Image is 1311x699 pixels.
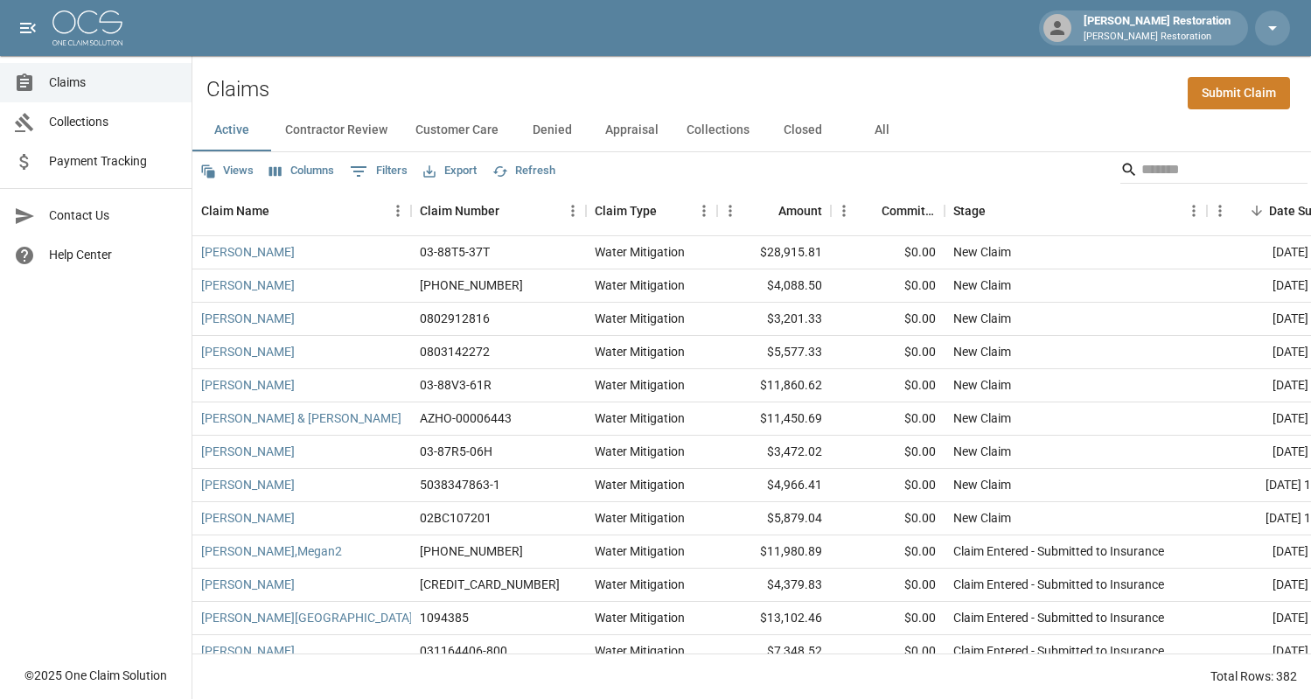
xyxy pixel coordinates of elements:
[201,276,295,294] a: [PERSON_NAME]
[717,535,831,569] div: $11,980.89
[419,157,481,185] button: Export
[595,310,685,327] div: Water Mitigation
[201,243,295,261] a: [PERSON_NAME]
[717,569,831,602] div: $4,379.83
[717,635,831,668] div: $7,348.52
[1181,198,1207,224] button: Menu
[831,502,945,535] div: $0.00
[953,576,1164,593] div: Claim Entered - Submitted to Insurance
[595,343,685,360] div: Water Mitigation
[411,186,586,235] div: Claim Number
[591,109,673,151] button: Appraisal
[717,236,831,269] div: $28,915.81
[953,343,1011,360] div: New Claim
[192,109,271,151] button: Active
[831,269,945,303] div: $0.00
[953,243,1011,261] div: New Claim
[1084,30,1231,45] p: [PERSON_NAME] Restoration
[1188,77,1290,109] a: Submit Claim
[953,542,1164,560] div: Claim Entered - Submitted to Insurance
[831,602,945,635] div: $0.00
[271,109,401,151] button: Contractor Review
[595,576,685,593] div: Water Mitigation
[1245,199,1269,223] button: Sort
[764,109,842,151] button: Closed
[595,443,685,460] div: Water Mitigation
[778,186,822,235] div: Amount
[595,376,685,394] div: Water Mitigation
[657,199,681,223] button: Sort
[420,243,490,261] div: 03-88T5-37T
[265,157,338,185] button: Select columns
[401,109,513,151] button: Customer Care
[49,113,178,131] span: Collections
[420,186,499,235] div: Claim Number
[420,642,507,660] div: 031164406-800
[595,276,685,294] div: Water Mitigation
[420,509,492,527] div: 02BC107201
[673,109,764,151] button: Collections
[953,186,986,235] div: Stage
[10,10,45,45] button: open drawer
[717,602,831,635] div: $13,102.46
[831,469,945,502] div: $0.00
[831,635,945,668] div: $0.00
[49,246,178,264] span: Help Center
[586,186,717,235] div: Claim Type
[201,409,401,427] a: [PERSON_NAME] & [PERSON_NAME]
[717,469,831,502] div: $4,966.41
[196,157,258,185] button: Views
[49,73,178,92] span: Claims
[595,409,685,427] div: Water Mitigation
[201,376,295,394] a: [PERSON_NAME]
[717,402,831,436] div: $11,450.69
[717,303,831,336] div: $3,201.33
[420,443,492,460] div: 03-87R5-06H
[717,436,831,469] div: $3,472.02
[595,186,657,235] div: Claim Type
[691,198,717,224] button: Menu
[595,243,685,261] div: Water Mitigation
[595,542,685,560] div: Water Mitigation
[513,109,591,151] button: Denied
[269,199,294,223] button: Sort
[953,609,1164,626] div: Claim Entered - Submitted to Insurance
[595,642,685,660] div: Water Mitigation
[953,276,1011,294] div: New Claim
[595,476,685,493] div: Water Mitigation
[201,642,295,660] a: [PERSON_NAME]
[49,206,178,225] span: Contact Us
[206,77,269,102] h2: Claims
[831,535,945,569] div: $0.00
[953,509,1011,527] div: New Claim
[420,343,490,360] div: 0803142272
[49,152,178,171] span: Payment Tracking
[882,186,936,235] div: Committed Amount
[201,609,413,626] a: [PERSON_NAME][GEOGRAPHIC_DATA]
[420,609,469,626] div: 1094385
[420,576,560,593] div: 300-0469529-2025
[1210,668,1297,685] div: Total Rows: 382
[420,276,523,294] div: 1006-37-2922
[1120,156,1308,187] div: Search
[953,443,1011,460] div: New Claim
[24,667,167,684] div: © 2025 One Claim Solution
[420,376,492,394] div: 03-88V3-61R
[831,336,945,369] div: $0.00
[52,10,122,45] img: ocs-logo-white-transparent.png
[1077,12,1238,44] div: [PERSON_NAME] Restoration
[831,198,857,224] button: Menu
[717,369,831,402] div: $11,860.62
[345,157,412,185] button: Show filters
[201,576,295,593] a: [PERSON_NAME]
[420,542,523,560] div: 01-009-141153
[831,569,945,602] div: $0.00
[717,336,831,369] div: $5,577.33
[1207,198,1233,224] button: Menu
[986,199,1010,223] button: Sort
[420,409,512,427] div: AZHO-00006443
[945,186,1207,235] div: Stage
[499,199,524,223] button: Sort
[953,642,1164,660] div: Claim Entered - Submitted to Insurance
[201,509,295,527] a: [PERSON_NAME]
